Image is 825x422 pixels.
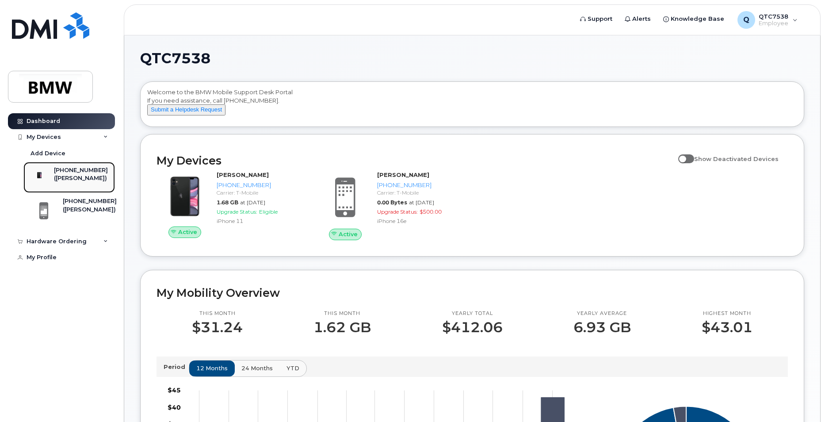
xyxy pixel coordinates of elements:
[140,52,210,65] span: QTC7538
[377,217,463,225] div: iPhone 16e
[377,171,429,178] strong: [PERSON_NAME]
[678,150,685,157] input: Show Deactivated Devices
[241,364,273,372] span: 24 months
[157,286,788,299] h2: My Mobility Overview
[702,319,752,335] p: $43.01
[409,199,434,206] span: at [DATE]
[573,310,631,317] p: Yearly average
[377,208,418,215] span: Upgrade Status:
[317,171,467,240] a: Active[PERSON_NAME][PHONE_NUMBER]Carrier: T-Mobile0.00 Bytesat [DATE]Upgrade Status:$500.00iPhone...
[157,154,674,167] h2: My Devices
[178,228,197,236] span: Active
[702,310,752,317] p: Highest month
[259,208,278,215] span: Eligible
[377,189,463,196] div: Carrier: T-Mobile
[787,384,818,415] iframe: Messenger Launcher
[147,106,225,113] a: Submit a Helpdesk Request
[168,386,181,394] tspan: $45
[147,104,225,115] button: Submit a Helpdesk Request
[420,208,442,215] span: $500.00
[377,181,463,189] div: [PHONE_NUMBER]
[217,181,303,189] div: [PHONE_NUMBER]
[217,208,257,215] span: Upgrade Status:
[217,217,303,225] div: iPhone 11
[157,171,306,238] a: Active[PERSON_NAME][PHONE_NUMBER]Carrier: T-Mobile1.68 GBat [DATE]Upgrade Status:EligibleiPhone 11
[240,199,265,206] span: at [DATE]
[168,403,181,411] tspan: $40
[286,364,299,372] span: YTD
[192,319,243,335] p: $31.24
[442,310,503,317] p: Yearly total
[217,199,238,206] span: 1.68 GB
[339,230,358,238] span: Active
[217,189,303,196] div: Carrier: T-Mobile
[573,319,631,335] p: 6.93 GB
[164,175,206,218] img: iPhone_11.jpg
[192,310,243,317] p: This month
[217,171,269,178] strong: [PERSON_NAME]
[442,319,503,335] p: $412.06
[313,319,371,335] p: 1.62 GB
[147,88,797,123] div: Welcome to the BMW Mobile Support Desk Portal If you need assistance, call [PHONE_NUMBER].
[164,363,189,371] p: Period
[377,199,407,206] span: 0.00 Bytes
[694,155,779,162] span: Show Deactivated Devices
[313,310,371,317] p: This month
